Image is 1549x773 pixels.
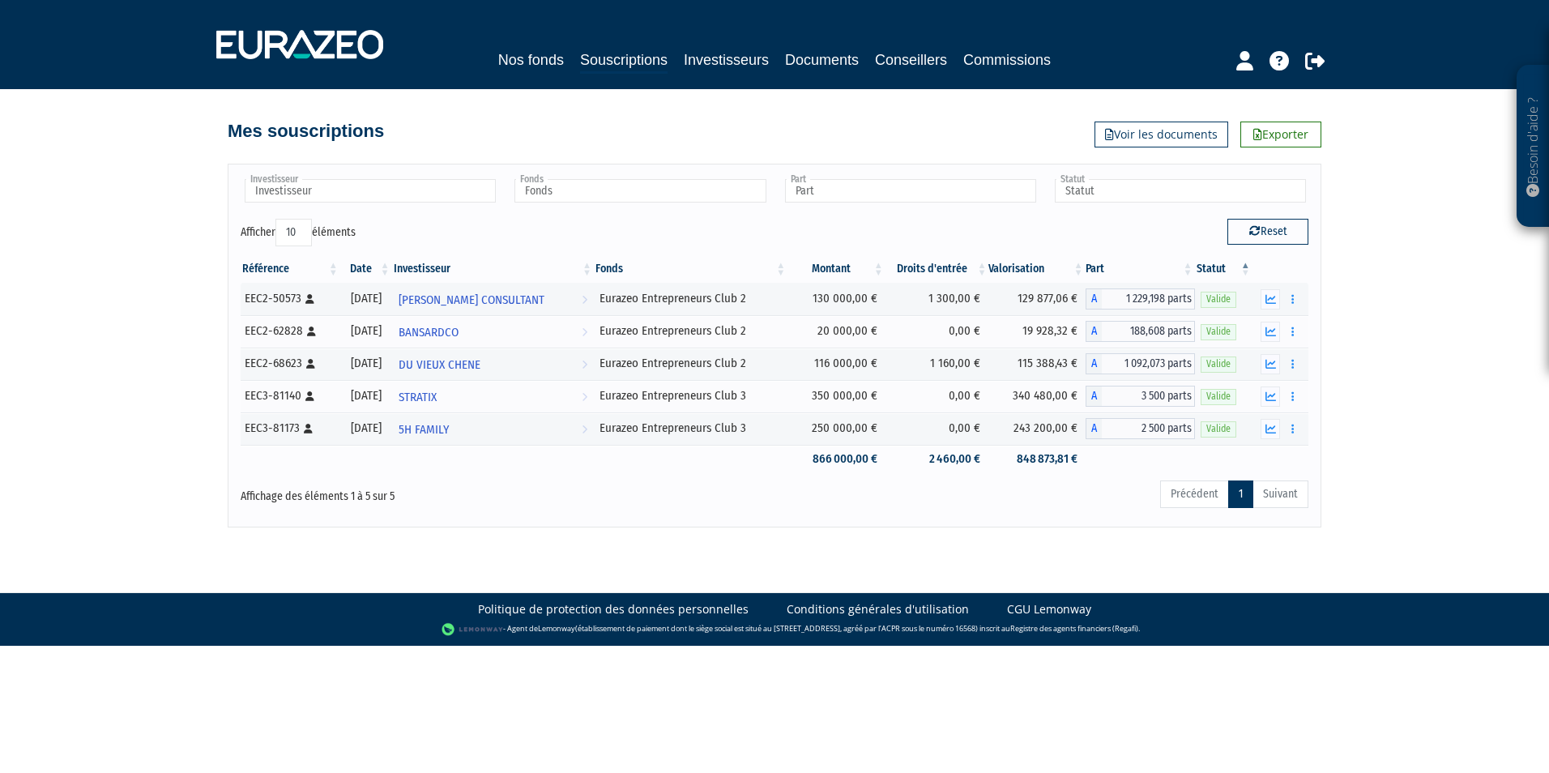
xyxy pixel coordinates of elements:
[478,601,749,617] a: Politique de protection des données personnelles
[245,322,335,340] div: EEC2-62828
[594,255,787,283] th: Fonds: activer pour trier la colonne par ordre croissant
[1240,122,1321,147] a: Exporter
[875,49,947,71] a: Conseillers
[392,380,594,412] a: STRATIX
[988,348,1085,380] td: 115 388,43 €
[582,382,587,412] i: Voir l'investisseur
[340,255,392,283] th: Date: activer pour trier la colonne par ordre croissant
[1201,421,1236,437] span: Valide
[1201,292,1236,307] span: Valide
[600,290,782,307] div: Eurazeo Entrepreneurs Club 2
[346,420,386,437] div: [DATE]
[346,322,386,340] div: [DATE]
[392,283,594,315] a: [PERSON_NAME] CONSULTANT
[787,348,885,380] td: 116 000,00 €
[787,380,885,412] td: 350 000,00 €
[580,49,668,74] a: Souscriptions
[785,49,859,71] a: Documents
[1102,288,1195,310] span: 1 229,198 parts
[346,355,386,372] div: [DATE]
[885,255,989,283] th: Droits d'entrée: activer pour trier la colonne par ordre croissant
[275,219,312,246] select: Afficheréléments
[1201,357,1236,372] span: Valide
[245,420,335,437] div: EEC3-81173
[787,315,885,348] td: 20 000,00 €
[885,412,989,445] td: 0,00 €
[1086,288,1102,310] span: A
[241,479,672,505] div: Affichage des éléments 1 à 5 sur 5
[787,601,969,617] a: Conditions générales d'utilisation
[600,355,782,372] div: Eurazeo Entrepreneurs Club 2
[582,350,587,380] i: Voir l'investisseur
[1102,418,1195,439] span: 2 500 parts
[399,382,437,412] span: STRATIX
[392,348,594,380] a: DU VIEUX CHENE
[988,380,1085,412] td: 340 480,00 €
[392,255,594,283] th: Investisseur: activer pour trier la colonne par ordre croissant
[228,122,384,141] h4: Mes souscriptions
[392,315,594,348] a: BANSARDCO
[1195,255,1252,283] th: Statut : activer pour trier la colonne par ordre d&eacute;croissant
[1102,353,1195,374] span: 1 092,073 parts
[399,415,449,445] span: 5H FAMILY
[306,359,315,369] i: [Français] Personne physique
[600,387,782,404] div: Eurazeo Entrepreneurs Club 3
[787,283,885,315] td: 130 000,00 €
[988,255,1085,283] th: Valorisation: activer pour trier la colonne par ordre croissant
[399,285,544,315] span: [PERSON_NAME] CONSULTANT
[307,327,316,336] i: [Français] Personne physique
[392,412,594,445] a: 5H FAMILY
[787,445,885,473] td: 866 000,00 €
[245,355,335,372] div: EEC2-68623
[963,49,1051,71] a: Commissions
[241,255,340,283] th: Référence : activer pour trier la colonne par ordre croissant
[442,621,504,638] img: logo-lemonway.png
[1010,623,1138,634] a: Registre des agents financiers (Regafi)
[988,445,1085,473] td: 848 873,81 €
[16,621,1533,638] div: - Agent de (établissement de paiement dont le siège social est situé au [STREET_ADDRESS], agréé p...
[346,387,386,404] div: [DATE]
[885,315,989,348] td: 0,00 €
[1086,288,1195,310] div: A - Eurazeo Entrepreneurs Club 2
[1201,389,1236,404] span: Valide
[1086,255,1195,283] th: Part: activer pour trier la colonne par ordre croissant
[600,322,782,340] div: Eurazeo Entrepreneurs Club 2
[245,290,335,307] div: EEC2-50573
[885,445,989,473] td: 2 460,00 €
[1086,353,1195,374] div: A - Eurazeo Entrepreneurs Club 2
[498,49,564,71] a: Nos fonds
[245,387,335,404] div: EEC3-81140
[1227,219,1308,245] button: Reset
[399,350,480,380] span: DU VIEUX CHENE
[305,294,314,304] i: [Français] Personne physique
[1086,386,1102,407] span: A
[600,420,782,437] div: Eurazeo Entrepreneurs Club 3
[988,283,1085,315] td: 129 877,06 €
[1086,418,1102,439] span: A
[787,412,885,445] td: 250 000,00 €
[885,380,989,412] td: 0,00 €
[1086,386,1195,407] div: A - Eurazeo Entrepreneurs Club 3
[1086,321,1102,342] span: A
[399,318,459,348] span: BANSARDCO
[988,315,1085,348] td: 19 928,32 €
[346,290,386,307] div: [DATE]
[1524,74,1543,220] p: Besoin d'aide ?
[305,391,314,401] i: [Français] Personne physique
[538,623,575,634] a: Lemonway
[582,285,587,315] i: Voir l'investisseur
[1086,353,1102,374] span: A
[885,283,989,315] td: 1 300,00 €
[582,415,587,445] i: Voir l'investisseur
[216,30,383,59] img: 1732889491-logotype_eurazeo_blanc_rvb.png
[1102,321,1195,342] span: 188,608 parts
[1007,601,1091,617] a: CGU Lemonway
[684,49,769,71] a: Investisseurs
[304,424,313,433] i: [Français] Personne physique
[1086,321,1195,342] div: A - Eurazeo Entrepreneurs Club 2
[1201,324,1236,340] span: Valide
[1095,122,1228,147] a: Voir les documents
[1086,418,1195,439] div: A - Eurazeo Entrepreneurs Club 3
[787,255,885,283] th: Montant: activer pour trier la colonne par ordre croissant
[1102,386,1195,407] span: 3 500 parts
